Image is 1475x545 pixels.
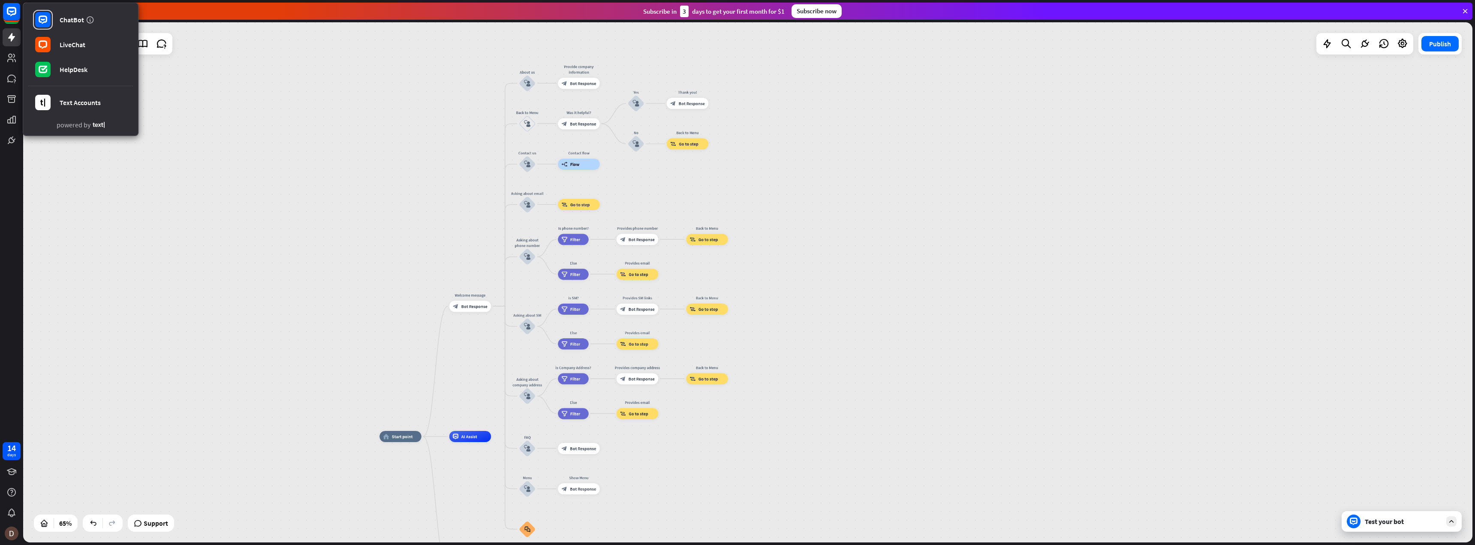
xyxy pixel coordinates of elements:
span: AI Assist [461,434,477,439]
div: is Company Address? [554,365,593,370]
span: Flow [570,161,579,167]
span: Go to step [629,271,648,277]
i: block_bot_response [670,101,676,106]
span: Filter [570,376,580,382]
span: Start point [392,434,413,439]
span: Go to step [570,202,590,207]
span: Filter [570,237,580,242]
div: Asking about company address [511,376,544,388]
i: block_user_input [524,323,531,330]
div: Asking about email [511,190,544,196]
div: Back to Menu [682,295,732,301]
div: About us [511,69,544,75]
div: days [7,452,16,458]
div: Else [554,330,593,335]
div: Provide company information [554,64,604,75]
i: block_user_input [632,100,639,107]
i: block_faq [524,526,530,532]
i: block_user_input [524,80,531,87]
i: block_user_input [632,141,639,148]
i: filter [562,237,568,242]
i: block_bot_response [453,304,458,309]
div: FAQ [511,434,544,440]
i: block_bot_response [620,237,626,242]
i: filter [562,271,568,277]
div: Welcome message [445,292,495,298]
span: Go to step [629,341,648,346]
i: block_user_input [524,161,531,168]
i: block_goto [620,271,626,277]
i: block_bot_response [620,376,626,382]
i: block_goto [690,376,696,382]
i: block_user_input [524,253,531,260]
span: Bot Response [570,486,596,491]
div: Thank you! [662,90,713,95]
div: Asking about phone number [511,237,544,248]
div: Back to Menu [662,130,713,135]
span: Bot Response [570,121,596,126]
div: Subscribe in days to get your first month for $1 [643,6,785,17]
i: block_bot_response [562,486,567,491]
div: Contact us [511,150,544,156]
div: 14 [7,444,16,452]
span: Go to step [698,237,718,242]
span: Bot Response [570,81,596,86]
span: Go to step [629,411,648,416]
span: Go to step [698,376,718,382]
div: Contact flow [554,150,604,156]
i: block_user_input [524,120,531,127]
div: Provides email [612,260,662,266]
i: builder_tree [562,161,568,167]
i: block_goto [620,341,626,346]
span: Filter [570,411,580,416]
div: Back to Menu [682,226,732,231]
div: Show Menu [554,475,604,480]
i: home_2 [383,434,389,439]
span: Bot Response [629,306,655,312]
i: block_bot_response [620,306,626,312]
div: Test your bot [1365,517,1442,526]
span: Filter [570,341,580,346]
div: Provides email [612,330,662,335]
span: Bot Response [679,101,705,106]
span: Support [144,516,168,530]
i: filter [562,411,568,416]
div: Provides email [612,400,662,405]
div: Yes [619,90,653,95]
span: Bot Response [461,304,488,309]
button: Open LiveChat chat widget [7,3,33,29]
div: No [619,130,653,135]
i: block_goto [562,202,568,207]
div: 3 [680,6,689,17]
i: block_goto [690,306,696,312]
div: Back to Menu [682,365,732,370]
div: Is phone number? [554,226,593,231]
i: filter [562,341,568,346]
div: Provides phone number [612,226,662,231]
div: is SM? [554,295,593,301]
span: Bot Response [629,237,655,242]
button: Publish [1421,36,1459,51]
span: Filter [570,271,580,277]
div: 65% [57,516,74,530]
i: block_bot_response [562,121,567,126]
div: Provides company address [612,365,662,370]
div: Else [554,260,593,266]
i: block_goto [690,237,696,242]
div: Menu [511,475,544,480]
div: Provides SM links [612,295,662,301]
i: block_goto [620,411,626,416]
div: Subscribe now [792,4,842,18]
span: Bot Response [570,446,596,451]
div: Else [554,400,593,405]
span: Go to step [679,141,698,147]
div: Was it helpful? [554,110,604,115]
span: Go to step [698,306,718,312]
i: block_user_input [524,201,531,208]
i: block_bot_response [562,81,567,86]
i: block_user_input [524,393,531,400]
i: block_user_input [524,445,531,452]
a: 14 days [3,442,21,460]
span: Bot Response [629,376,655,382]
i: block_user_input [524,485,531,492]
